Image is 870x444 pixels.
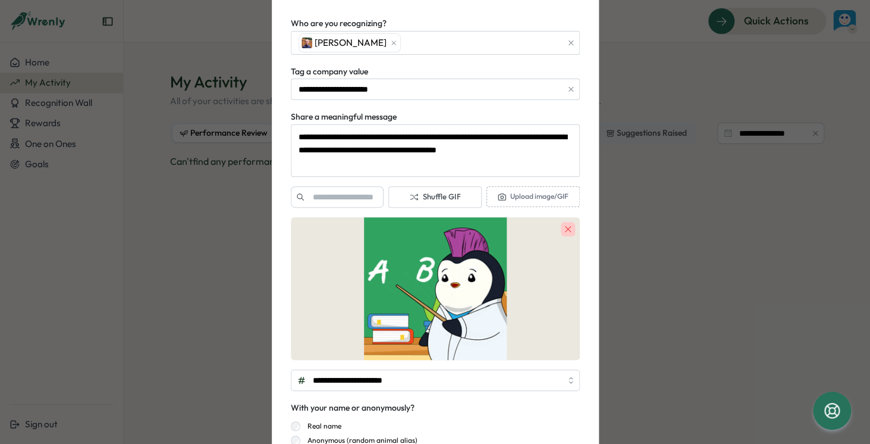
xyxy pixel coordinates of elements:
div: With your name or anonymously? [291,402,414,415]
label: Who are you recognizing? [291,17,387,30]
img: gif [291,217,580,360]
button: Shuffle GIF [388,186,482,208]
span: Shuffle GIF [409,192,460,202]
label: Real name [300,421,341,431]
span: [PERSON_NAME] [315,36,387,49]
label: Tag a company value [291,65,368,79]
img: Morgan Ludtke [301,37,312,48]
label: Share a meaningful message [291,111,397,124]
